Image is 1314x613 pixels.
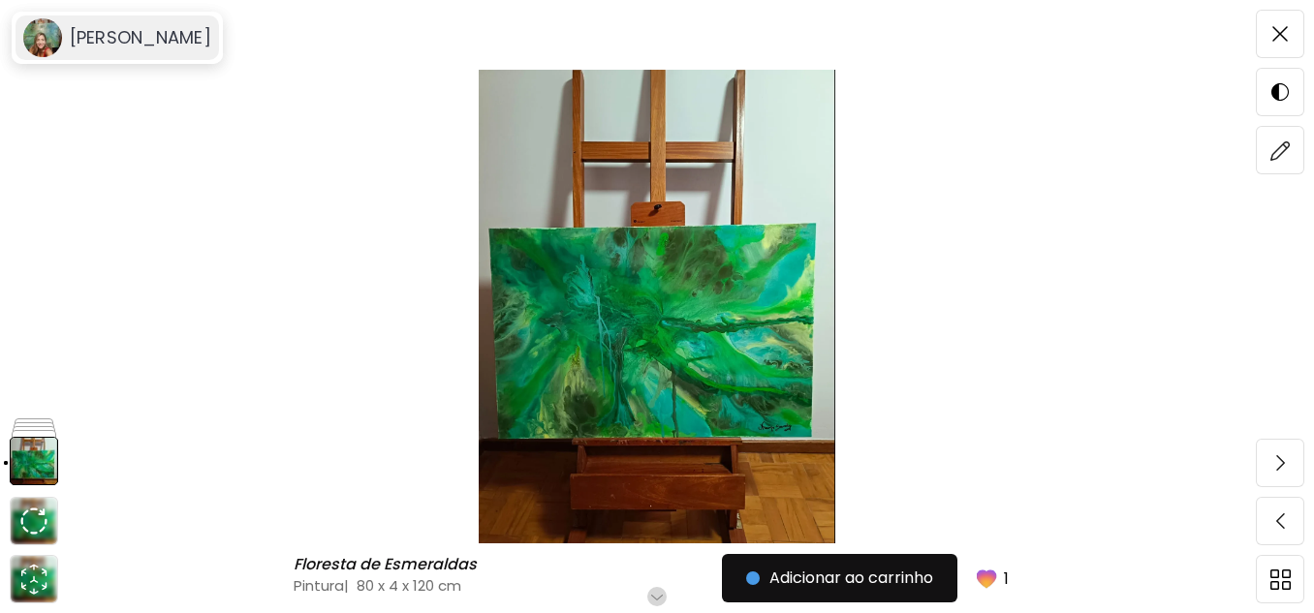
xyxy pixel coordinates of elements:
img: favorites [973,565,1000,592]
div: animation [18,564,49,595]
h6: [PERSON_NAME] [70,26,211,49]
button: Adicionar ao carrinho [722,554,957,602]
p: 1 [1004,567,1009,591]
span: Adicionar ao carrinho [746,567,933,590]
button: favorites1 [957,553,1020,603]
h4: Pintura | 80 x 4 x 120 cm [294,575,809,596]
h6: Floresta de Esmeraldas [294,555,482,574]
